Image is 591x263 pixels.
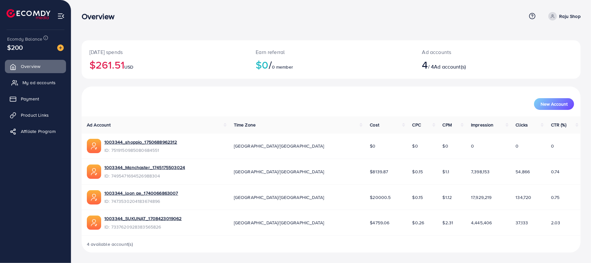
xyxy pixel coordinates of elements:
span: ID: 7495471694526988304 [104,173,185,179]
span: Impression [471,122,494,128]
img: ic-ads-acc.e4c84228.svg [87,139,101,153]
span: [GEOGRAPHIC_DATA]/[GEOGRAPHIC_DATA] [234,143,324,149]
span: 0 [551,143,554,149]
span: $1.1 [443,168,450,175]
img: ic-ads-acc.e4c84228.svg [87,164,101,179]
p: [DATE] spends [89,48,240,56]
span: Product Links [21,112,49,118]
button: New Account [534,98,574,110]
span: $0.26 [412,219,424,226]
span: 0.74 [551,168,560,175]
span: 17,929,219 [471,194,492,201]
span: 54,866 [516,168,530,175]
span: 4,445,406 [471,219,492,226]
span: 7,398,153 [471,168,490,175]
img: logo [7,9,50,19]
span: Ecomdy Balance [7,36,42,42]
span: 134,720 [516,194,531,201]
span: $0 [412,143,418,149]
span: [GEOGRAPHIC_DATA]/[GEOGRAPHIC_DATA] [234,168,324,175]
a: 1003344_loon ae_1740066863007 [104,190,178,196]
a: Overview [5,60,66,73]
span: CTR (%) [551,122,566,128]
a: 1003344_SUKUNAT_1708423019062 [104,215,182,222]
span: Payment [21,96,39,102]
span: CPC [412,122,421,128]
h2: / 4 [422,59,531,71]
span: Time Zone [234,122,256,128]
span: $0 [370,143,375,149]
p: Ad accounts [422,48,531,56]
a: 1003344_shoppio_1750688962312 [104,139,177,145]
span: 4 available account(s) [87,241,133,247]
a: My ad accounts [5,76,66,89]
span: 2.03 [551,219,560,226]
span: My ad accounts [22,79,56,86]
span: 0 [471,143,474,149]
span: Cost [370,122,379,128]
span: 37,133 [516,219,528,226]
img: ic-ads-acc.e4c84228.svg [87,190,101,204]
span: CPM [443,122,452,128]
span: $200 [7,43,23,52]
a: 1003344_Manchaster_1745175503024 [104,164,185,171]
h3: Overview [82,12,120,21]
span: New Account [541,102,568,106]
h2: $0 [256,59,406,71]
span: Clicks [516,122,528,128]
span: 4 [422,57,428,72]
span: $2.31 [443,219,453,226]
span: ID: 7337620928383565826 [104,224,182,230]
h2: $261.51 [89,59,240,71]
span: $8139.87 [370,168,388,175]
span: Ad Account [87,122,111,128]
span: 0 [516,143,519,149]
span: Overview [21,63,40,70]
span: ID: 7473530204183674896 [104,198,178,204]
span: Ad account(s) [434,63,466,70]
p: Raju Shop [559,12,581,20]
span: $0.15 [412,168,423,175]
a: Product Links [5,109,66,122]
a: Affiliate Program [5,125,66,138]
a: Payment [5,92,66,105]
span: $4759.06 [370,219,389,226]
span: $20000.5 [370,194,391,201]
span: ID: 7519150985080684551 [104,147,177,153]
span: $0.15 [412,194,423,201]
span: $1.12 [443,194,452,201]
p: Earn referral [256,48,406,56]
img: image [57,45,64,51]
span: $0 [443,143,448,149]
span: USD [124,64,133,70]
span: [GEOGRAPHIC_DATA]/[GEOGRAPHIC_DATA] [234,194,324,201]
span: 0.75 [551,194,560,201]
span: / [269,57,272,72]
span: 0 member [272,64,293,70]
img: ic-ads-acc.e4c84228.svg [87,216,101,230]
a: Raju Shop [546,12,581,20]
img: menu [57,12,65,20]
span: [GEOGRAPHIC_DATA]/[GEOGRAPHIC_DATA] [234,219,324,226]
span: Affiliate Program [21,128,56,135]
